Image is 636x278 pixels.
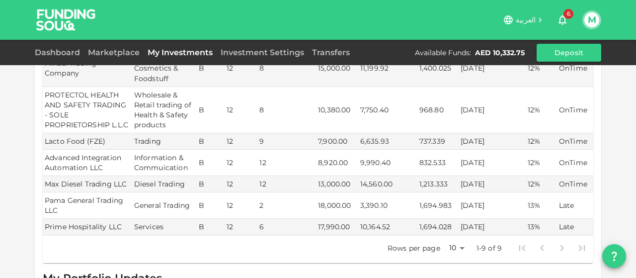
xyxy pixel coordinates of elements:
td: B [197,50,225,87]
td: 6,635.93 [358,133,417,150]
td: Pama General Trading LLC [43,192,132,219]
td: 12% [526,150,557,176]
td: Trading [132,133,197,150]
td: 10,164.52 [358,219,417,235]
td: 8 [257,50,316,87]
button: Deposit [537,44,601,62]
td: 1,213.333 [417,176,459,192]
td: Prime Hospitality LLC [43,219,132,235]
td: 13% [526,192,557,219]
td: 15,000.00 [316,50,358,87]
td: 832.533 [417,150,459,176]
td: 7,900.00 [316,133,358,150]
td: Advanced Integration Automation LLC [43,150,132,176]
td: 737.339 [417,133,459,150]
td: OnTime [557,87,593,133]
p: Rows per page [388,243,440,253]
a: Dashboard [35,48,84,57]
td: [DATE] [459,50,526,87]
td: 12 [225,133,257,150]
div: 10 [444,241,468,255]
td: 968.80 [417,87,459,133]
td: B [197,87,225,133]
td: 13,000.00 [316,176,358,192]
td: PROTECTOL HEALTH AND SAFETY TRADING - SOLE PROPRIETORSHIP L.L.C [43,87,132,133]
td: Late [557,219,593,235]
td: [DATE] [459,133,526,150]
td: [DATE] [459,87,526,133]
td: OnTime [557,176,593,192]
div: AED 10,332.75 [475,48,525,58]
td: 18,000.00 [316,192,358,219]
td: 12 [225,150,257,176]
td: 12 [225,50,257,87]
td: [DATE] [459,192,526,219]
td: General Trading [132,192,197,219]
td: 6 [257,219,316,235]
td: 9 [257,133,316,150]
td: 14,560.00 [358,176,417,192]
td: 12 [225,219,257,235]
td: 7,750.40 [358,87,417,133]
td: 1,694.983 [417,192,459,219]
td: 10,380.00 [316,87,358,133]
a: Marketplace [84,48,144,57]
td: 3,390.10 [358,192,417,219]
td: 11,199.92 [358,50,417,87]
td: Late [557,192,593,219]
td: 8,920.00 [316,150,358,176]
td: B [197,219,225,235]
td: Diesel Trading [132,176,197,192]
td: B [197,192,225,219]
a: My Investments [144,48,217,57]
td: 9,990.40 [358,150,417,176]
td: 12 [225,192,257,219]
td: 2 [257,192,316,219]
td: 8 [257,87,316,133]
td: 12% [526,87,557,133]
button: question [602,244,626,268]
span: العربية [516,15,536,24]
button: M [584,12,599,27]
td: 1,400.025 [417,50,459,87]
td: [DATE] [459,150,526,176]
td: B [197,176,225,192]
a: Investment Settings [217,48,308,57]
td: 12% [526,50,557,87]
td: Minsal Trading Company [43,50,132,87]
td: 1,694.028 [417,219,459,235]
td: Wholesale & Retail trading of Health & Safety products [132,87,197,133]
td: 12 [257,150,316,176]
td: 12% [526,133,557,150]
td: 12 [225,176,257,192]
div: Available Funds : [415,48,471,58]
td: 12 [225,87,257,133]
td: Information & Commuication [132,150,197,176]
td: Perfumes, Cosmetics & Foodstuff [132,50,197,87]
a: Transfers [308,48,354,57]
p: 1-9 of 9 [477,243,502,253]
td: 12 [257,176,316,192]
td: 17,990.00 [316,219,358,235]
td: OnTime [557,50,593,87]
button: 6 [553,10,572,30]
td: B [197,150,225,176]
td: 13% [526,219,557,235]
td: OnTime [557,133,593,150]
td: Max Diesel Trading LLC [43,176,132,192]
td: Lacto Food (FZE) [43,133,132,150]
td: OnTime [557,150,593,176]
span: 6 [563,9,573,19]
td: 12% [526,176,557,192]
td: B [197,133,225,150]
td: Services [132,219,197,235]
td: [DATE] [459,176,526,192]
td: [DATE] [459,219,526,235]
